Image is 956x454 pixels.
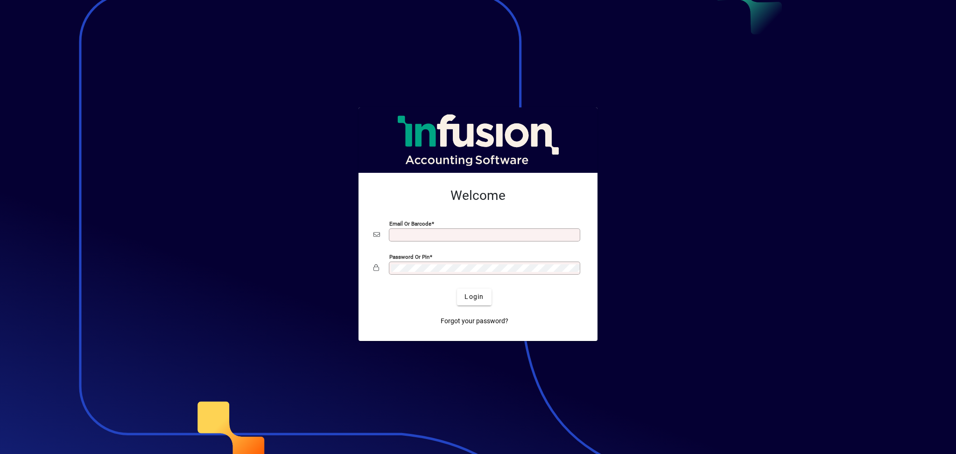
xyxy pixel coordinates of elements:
[464,292,484,302] span: Login
[457,289,491,305] button: Login
[389,253,429,260] mat-label: Password or Pin
[441,316,508,326] span: Forgot your password?
[373,188,583,204] h2: Welcome
[437,313,512,330] a: Forgot your password?
[389,220,431,227] mat-label: Email or Barcode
